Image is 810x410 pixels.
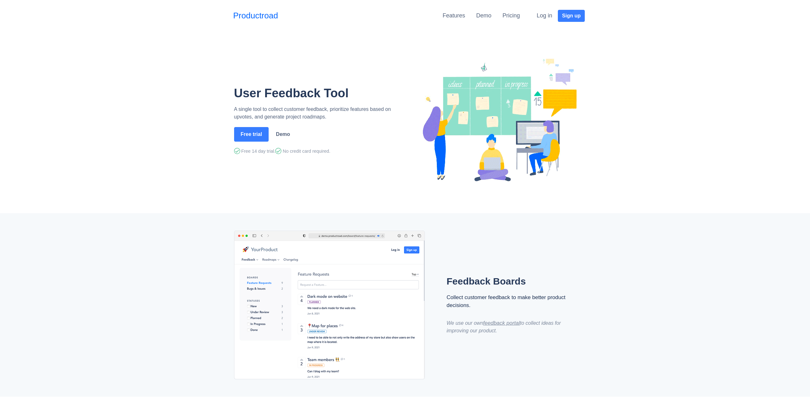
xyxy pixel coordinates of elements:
[447,293,570,309] div: Collect customer feedback to make better product decisions.
[415,56,577,185] img: Productroad
[234,147,403,155] div: Free 14 day trial. No credit card required.
[558,10,585,22] button: Sign up
[233,10,278,22] a: Productroad
[533,9,556,22] button: Log in
[447,275,570,287] h2: Feedback Boards
[502,12,520,19] a: Pricing
[483,320,520,326] a: feedback portal
[447,319,570,335] div: We use our own to collect ideas for improving our product.
[234,231,425,379] img: Productroad Feedback Board
[234,106,403,121] p: A single tool to collect customer feedback, prioritize features based on upvotes, and generate pr...
[234,86,403,100] h1: User Feedback Tool
[443,12,465,19] a: Features
[234,127,269,142] button: Free trial
[272,128,294,140] a: Demo
[476,12,491,19] a: Demo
